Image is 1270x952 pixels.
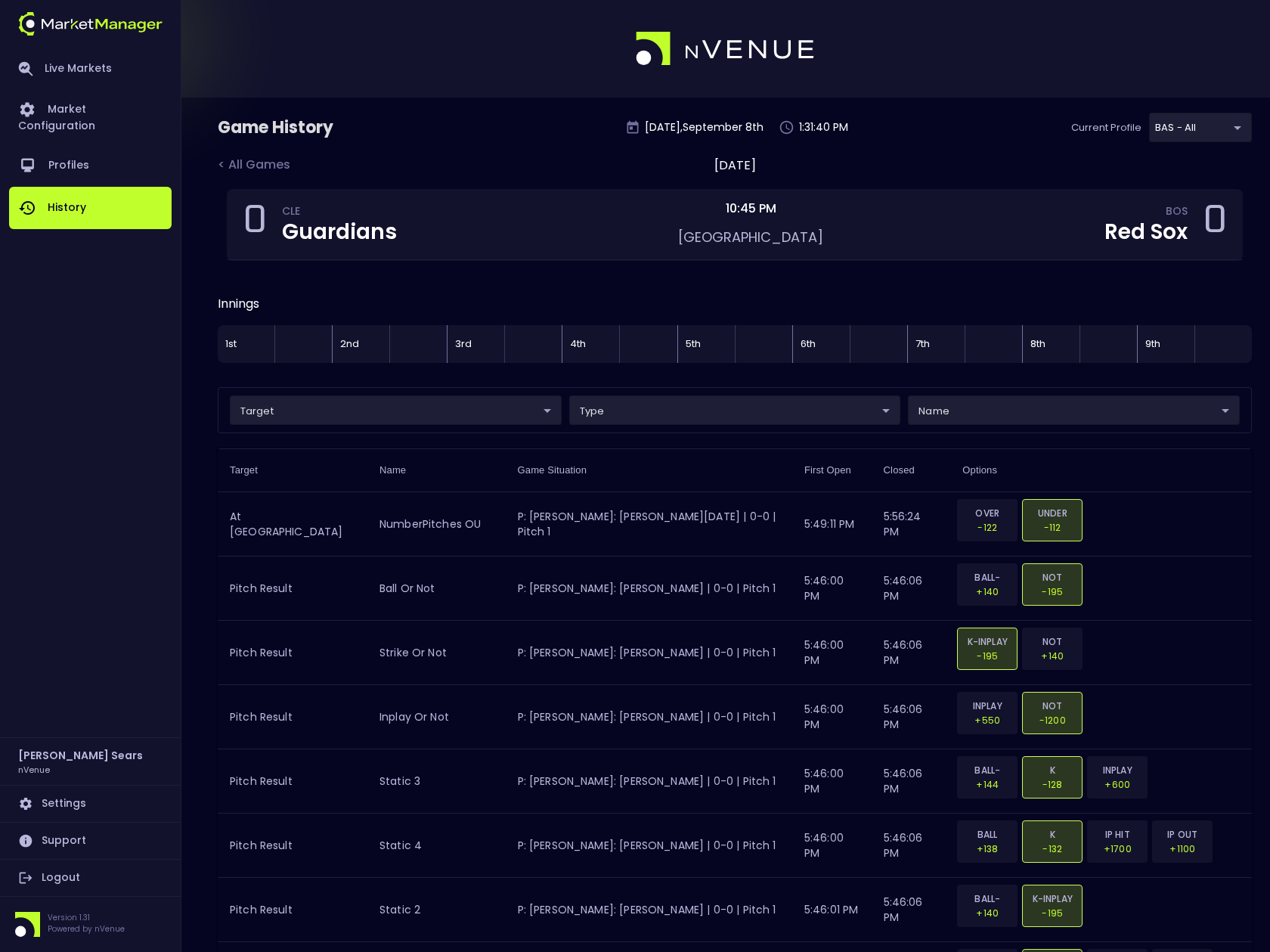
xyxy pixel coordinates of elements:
td: ball or not [367,557,506,621]
p: K-INPLAY [967,634,1008,649]
td: 5:46:01 PM [792,878,872,942]
td: 5:46:00 PM [792,685,872,749]
div: Innings [218,295,1252,313]
th: Options [950,449,1252,492]
p: +140 [967,906,1008,920]
div: Bottom of 7th Inning [965,325,1022,363]
p: +140 [967,585,1008,599]
div: Top of 3rd Inning [447,325,504,363]
div: < All Games [218,156,311,175]
p: 1:31:40 PM [799,119,848,135]
td: 5:46:00 PM [792,814,872,878]
a: Profiles [9,144,172,187]
h3: nVenue [18,764,50,775]
p: +600 [1097,777,1138,792]
td: P: [PERSON_NAME]: [PERSON_NAME] | 0-0 | Pitch 1 [506,749,792,814]
p: -195 [1032,585,1073,599]
div: Bottom of 8th Inning [1079,325,1137,363]
td: Pitch Result [218,621,367,685]
p: +550 [967,713,1008,727]
td: 5:46:06 PM [872,557,951,621]
p: Powered by nVenue [48,923,125,935]
div: Top of 7th Inning [907,325,965,363]
td: Pitch Result [218,557,367,621]
p: Current Profile [1071,120,1141,135]
div: Top of 5th Inning [677,325,735,363]
img: logo [18,12,163,36]
img: logo [636,32,816,67]
p: +138 [967,842,1008,856]
p: OVER [967,506,1008,520]
p: NOT [1032,634,1073,649]
td: Pitch Result [218,878,367,942]
div: Top of 8th Inning [1022,325,1079,363]
a: Support [9,823,172,859]
th: First Open [792,449,872,492]
p: -132 [1032,842,1073,856]
p: IP HIT [1097,827,1138,842]
th: Target [218,449,367,492]
td: 5:46:00 PM [792,557,872,621]
th: Name [367,449,506,492]
div: BOS [1166,207,1188,219]
p: IP OUT [1162,827,1203,842]
td: Pitch Result [218,749,367,814]
p: Version 1.31 [48,912,125,923]
td: Pitch Result [218,685,367,749]
td: 5:46:06 PM [872,814,951,878]
td: Pitch Result [218,814,367,878]
a: Live Markets [9,49,172,88]
td: P: [PERSON_NAME]: [PERSON_NAME] | 0-0 | Pitch 1 [506,814,792,878]
div: Top of 1st Inning [218,325,274,363]
td: 5:46:00 PM [792,749,872,814]
div: Bottom of 6th Inning [850,325,907,363]
td: static 3 [367,749,506,814]
p: BALL-HBP [967,570,1008,585]
p: +144 [967,777,1008,792]
p: -112 [1032,520,1073,535]
p: -1200 [1032,713,1073,727]
p: BALL-HBP [967,892,1008,906]
div: Game History [218,116,402,140]
p: K [1032,763,1073,777]
p: BALL-HBP [967,763,1008,777]
p: INPLAY [1097,763,1138,777]
td: 5:56:24 PM [872,492,951,557]
div: Bottom of 9th Inning [1194,325,1252,363]
td: At [GEOGRAPHIC_DATA] [218,492,367,557]
p: NOT [1032,570,1073,585]
div: Top of 9th Inning [1137,325,1194,363]
p: BALL [967,827,1008,842]
p: +1100 [1162,842,1203,856]
p: -195 [1032,906,1073,920]
a: History [9,187,172,229]
p: +1700 [1097,842,1138,856]
td: 5:46:00 PM [792,621,872,685]
td: P: [PERSON_NAME]: [PERSON_NAME] | 0-0 | Pitch 1 [506,557,792,621]
span: 10:45 PM [721,200,781,217]
a: Market Configuration [9,88,172,144]
a: Settings [9,786,172,822]
td: static 2 [367,878,506,942]
p: INPLAY [967,699,1008,713]
p: -122 [967,520,1008,535]
div: Top of 6th Inning [792,325,850,363]
p: NOT [1032,699,1073,713]
div: Red Sox [1104,222,1188,243]
a: Logout [9,860,172,896]
td: inplay or not [367,685,506,749]
td: P: [PERSON_NAME]: [PERSON_NAME] | 0-0 | Pitch 1 [506,878,792,942]
div: Top of 4th Inning [562,325,619,363]
h2: [PERSON_NAME] Sears [18,747,143,764]
th: Closed [872,449,951,492]
div: Bottom of 3rd Inning [504,325,562,363]
div: Top of 2nd Inning [332,325,389,363]
div: Bottom of 1st Inning [274,325,332,363]
p: -195 [967,649,1008,663]
td: NumberPitches OU [367,492,506,557]
td: 5:46:06 PM [872,749,951,814]
td: 5:49:11 PM [792,492,872,557]
div: target [908,395,1240,425]
td: 5:46:06 PM [872,878,951,942]
p: K [1032,827,1073,842]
